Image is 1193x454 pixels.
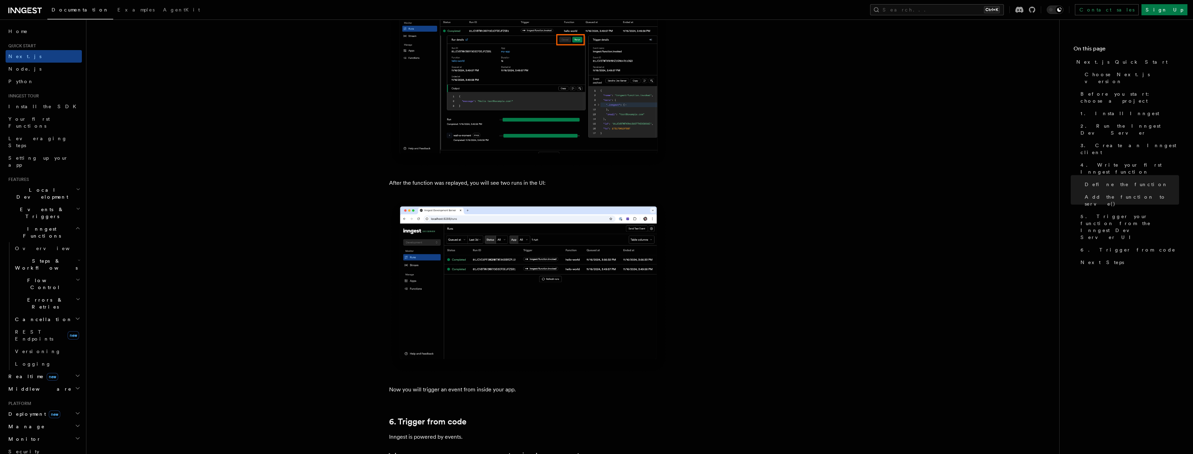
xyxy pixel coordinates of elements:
span: Steps & Workflows [12,257,78,271]
a: REST Endpointsnew [12,326,82,345]
kbd: Ctrl+K [984,6,1000,13]
a: Sign Up [1141,4,1187,15]
span: AgentKit [163,7,200,13]
button: Cancellation [12,313,82,326]
span: Manage [6,423,45,430]
button: Search...Ctrl+K [870,4,1004,15]
span: Home [8,28,28,35]
a: 1. Install Inngest [1078,107,1179,120]
a: Logging [12,358,82,370]
span: Next Steps [1080,259,1124,266]
span: new [49,411,60,418]
span: Deployment [6,411,60,417]
button: Steps & Workflows [12,255,82,274]
span: Setting up your app [8,155,68,168]
p: Inngest is powered by events. [389,432,668,442]
span: Events & Triggers [6,206,76,220]
a: 3. Create an Inngest client [1078,139,1179,159]
span: 3. Create an Inngest client [1080,142,1179,156]
span: 2. Run the Inngest Dev Server [1080,122,1179,136]
a: Next.js [6,50,82,63]
button: Realtimenew [6,370,82,383]
span: Install the SDK [8,104,80,109]
a: Define the function [1082,178,1179,191]
button: Flow Control [12,274,82,294]
div: Inngest Functions [6,242,82,370]
a: Examples [113,2,159,19]
a: 6. Trigger from code [1078,244,1179,256]
span: 5. Trigger your function from the Inngest Dev Server UI [1080,213,1179,241]
button: Inngest Functions [6,223,82,242]
button: Events & Triggers [6,203,82,223]
span: Before you start: choose a project [1080,90,1179,104]
span: Realtime [6,373,58,380]
button: Monitor [6,433,82,445]
a: Setting up your app [6,152,82,171]
a: 6. Trigger from code [389,417,466,427]
span: 6. Trigger from code [1080,246,1176,253]
span: Platform [6,401,31,406]
span: Features [6,177,29,182]
span: Versioning [15,349,61,354]
a: Before you start: choose a project [1078,88,1179,107]
a: Next.js Quick Start [1074,56,1179,68]
span: Leveraging Steps [8,136,67,148]
img: Inngest Dev Server web interface's runs tab with two runs listed [389,199,668,374]
span: Add the function to serve() [1085,193,1179,207]
button: Local Development [6,184,82,203]
a: Leveraging Steps [6,132,82,152]
span: Monitor [6,436,41,443]
span: Quick start [6,43,36,49]
span: Define the function [1085,181,1168,188]
span: 4. Write your first Inngest function [1080,161,1179,175]
span: new [68,331,79,340]
a: Python [6,75,82,88]
span: Inngest tour [6,93,39,99]
span: Errors & Retries [12,296,76,310]
span: Flow Control [12,277,76,291]
button: Toggle dark mode [1047,6,1063,14]
span: 1. Install Inngest [1080,110,1159,117]
a: Your first Functions [6,113,82,132]
span: Cancellation [12,316,72,323]
a: 4. Write your first Inngest function [1078,159,1179,178]
span: Next.js Quick Start [1076,58,1168,65]
a: Overview [12,242,82,255]
a: Node.js [6,63,82,75]
a: 2. Run the Inngest Dev Server [1078,120,1179,139]
a: Versioning [12,345,82,358]
span: REST Endpoints [15,329,53,342]
button: Manage [6,420,82,433]
a: Add the function to serve() [1082,191,1179,210]
button: Middleware [6,383,82,395]
a: Contact sales [1075,4,1139,15]
span: Local Development [6,186,76,200]
button: Deploymentnew [6,408,82,420]
a: Install the SDK [6,100,82,113]
a: Home [6,25,82,38]
p: After the function was replayed, you will see two runs in the UI: [389,178,668,188]
a: Documentation [47,2,113,19]
span: Examples [117,7,155,13]
a: 5. Trigger your function from the Inngest Dev Server UI [1078,210,1179,244]
p: Now you will trigger an event from inside your app. [389,385,668,395]
a: Next Steps [1078,256,1179,269]
span: Next.js [8,54,41,59]
h4: On this page [1074,45,1179,56]
span: Overview [15,246,87,251]
button: Errors & Retries [12,294,82,313]
span: Documentation [52,7,109,13]
span: Middleware [6,385,72,392]
span: Choose Next.js version [1085,71,1179,85]
a: AgentKit [159,2,204,19]
span: Logging [15,361,51,367]
span: Python [8,79,34,84]
span: Your first Functions [8,116,50,129]
span: new [47,373,58,381]
span: Node.js [8,66,41,72]
a: Choose Next.js version [1082,68,1179,88]
span: Inngest Functions [6,225,75,239]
